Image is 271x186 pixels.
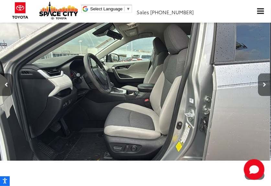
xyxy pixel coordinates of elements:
[90,6,123,11] span: Select Language
[126,6,130,11] span: ▼
[258,73,271,96] button: Next image
[244,159,265,180] svg: Start Chat
[39,2,78,19] img: Space City Toyota
[137,8,149,16] span: Sales
[124,6,125,11] span: ​
[150,8,194,16] span: [PHONE_NUMBER]
[244,159,265,180] button: Toggle Chat Window
[90,6,130,11] a: Select Language​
